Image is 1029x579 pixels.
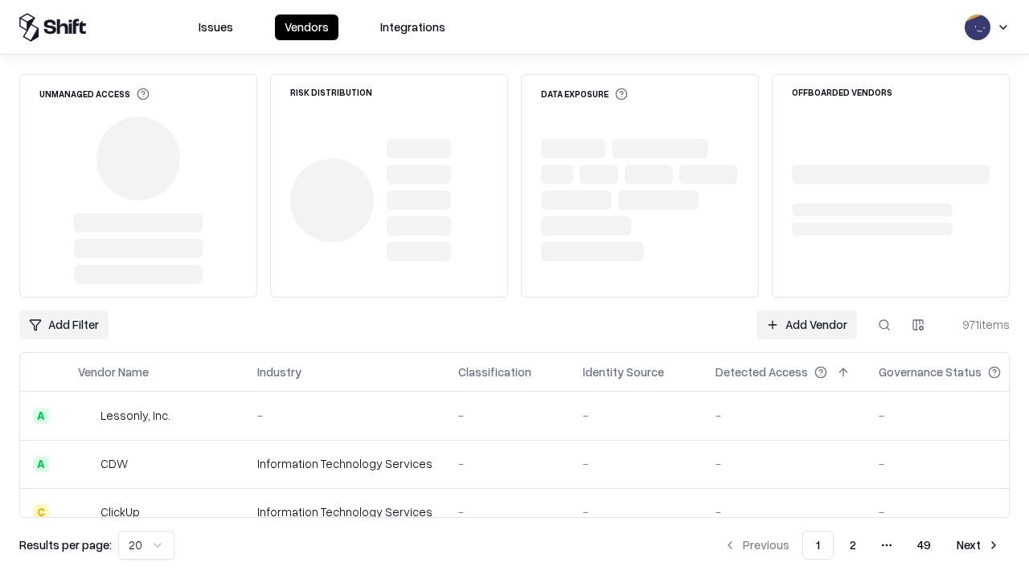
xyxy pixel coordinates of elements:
[275,14,338,40] button: Vendors
[583,407,690,424] div: -
[583,455,690,472] div: -
[458,407,557,424] div: -
[257,407,433,424] div: -
[541,88,628,101] div: Data Exposure
[458,363,531,380] div: Classification
[78,363,149,380] div: Vendor Name
[837,531,869,560] button: 2
[257,363,301,380] div: Industry
[715,455,853,472] div: -
[458,455,557,472] div: -
[33,408,49,424] div: A
[947,531,1010,560] button: Next
[257,503,433,520] div: Information Technology Services
[78,504,94,520] img: ClickUp
[715,503,853,520] div: -
[39,88,150,101] div: Unmanaged Access
[78,408,94,424] img: Lessonly, Inc.
[756,310,857,339] a: Add Vendor
[100,407,170,424] div: Lessonly, Inc.
[78,456,94,472] img: CDW
[879,503,1027,520] div: -
[290,88,372,96] div: Risk Distribution
[879,455,1027,472] div: -
[904,531,944,560] button: 49
[583,503,690,520] div: -
[33,504,49,520] div: C
[879,407,1027,424] div: -
[100,503,140,520] div: ClickUp
[945,316,1010,333] div: 971 items
[19,536,112,553] p: Results per page:
[189,14,243,40] button: Issues
[715,407,853,424] div: -
[802,531,834,560] button: 1
[100,455,128,472] div: CDW
[792,88,892,96] div: Offboarded Vendors
[19,310,109,339] button: Add Filter
[879,363,982,380] div: Governance Status
[257,455,433,472] div: Information Technology Services
[583,363,664,380] div: Identity Source
[458,503,557,520] div: -
[714,531,1010,560] nav: pagination
[33,456,49,472] div: A
[371,14,455,40] button: Integrations
[715,363,808,380] div: Detected Access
